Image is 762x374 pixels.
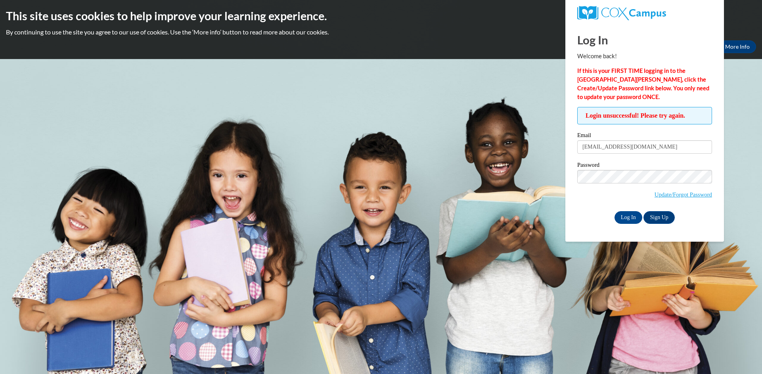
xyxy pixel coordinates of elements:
[6,8,756,24] h2: This site uses cookies to help improve your learning experience.
[655,191,712,198] a: Update/Forgot Password
[577,132,712,140] label: Email
[577,107,712,124] span: Login unsuccessful! Please try again.
[6,28,756,36] p: By continuing to use the site you agree to our use of cookies. Use the ‘More info’ button to read...
[577,6,666,20] img: COX Campus
[643,211,674,224] a: Sign Up
[577,67,709,100] strong: If this is your FIRST TIME logging in to the [GEOGRAPHIC_DATA][PERSON_NAME], click the Create/Upd...
[577,162,712,170] label: Password
[577,32,712,48] h1: Log In
[719,40,756,53] a: More Info
[577,52,712,61] p: Welcome back!
[577,6,712,20] a: COX Campus
[615,211,642,224] input: Log In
